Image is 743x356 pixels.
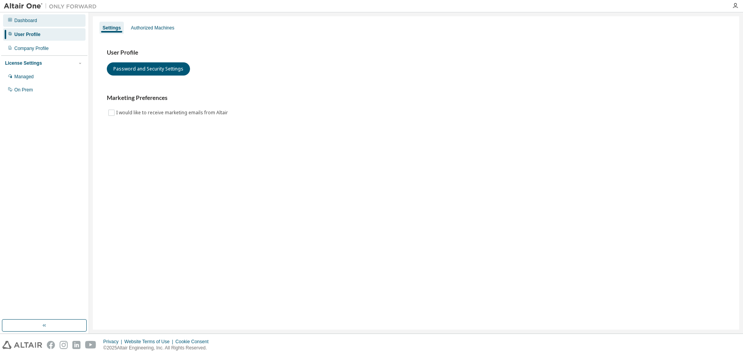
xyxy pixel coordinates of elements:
div: Settings [103,25,121,31]
div: On Prem [14,87,33,93]
div: Authorized Machines [131,25,174,31]
div: License Settings [5,60,42,66]
h3: Marketing Preferences [107,94,725,102]
label: I would like to receive marketing emails from Altair [116,108,229,117]
div: Website Terms of Use [124,339,175,345]
button: Password and Security Settings [107,62,190,76]
img: linkedin.svg [72,341,80,349]
div: Privacy [103,339,124,345]
img: instagram.svg [60,341,68,349]
div: Dashboard [14,17,37,24]
img: facebook.svg [47,341,55,349]
div: User Profile [14,31,40,38]
div: Cookie Consent [175,339,213,345]
img: youtube.svg [85,341,96,349]
h3: User Profile [107,49,725,57]
div: Company Profile [14,45,49,52]
div: Managed [14,74,34,80]
img: Altair One [4,2,101,10]
p: © 2025 Altair Engineering, Inc. All Rights Reserved. [103,345,213,351]
img: altair_logo.svg [2,341,42,349]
